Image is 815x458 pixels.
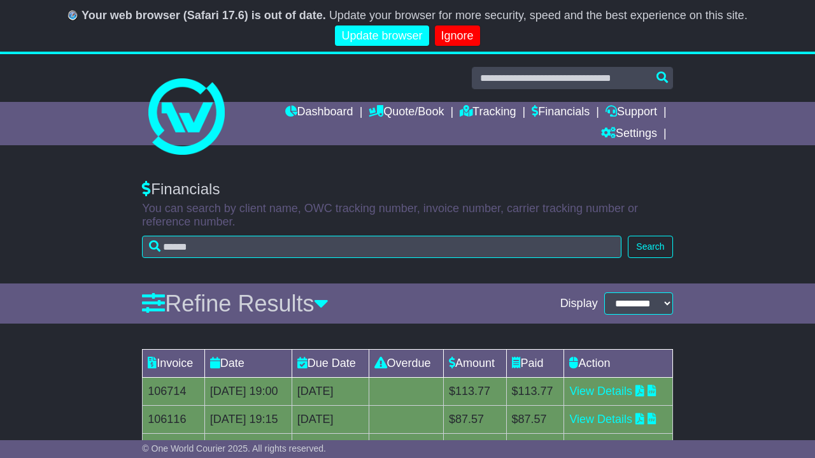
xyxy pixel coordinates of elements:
[335,25,429,47] a: Update browser
[506,406,564,434] td: $87.57
[204,350,292,378] td: Date
[506,350,564,378] td: Paid
[142,202,672,229] p: You can search by client name, OWC tracking number, invoice number, carrier tracking number or re...
[443,378,506,406] td: $113.77
[292,378,369,406] td: [DATE]
[81,9,326,22] b: Your web browser (Safari 17.6) is out of date.
[532,102,590,124] a: Financials
[204,406,292,434] td: [DATE] 19:15
[443,350,506,378] td: Amount
[285,102,353,124] a: Dashboard
[142,290,329,317] a: Refine Results
[369,350,443,378] td: Overdue
[506,378,564,406] td: $113.77
[628,236,672,258] button: Search
[569,385,632,397] a: View Details
[564,350,672,378] td: Action
[569,413,632,426] a: View Details
[560,297,598,311] span: Display
[143,378,204,406] td: 106714
[435,25,480,47] a: Ignore
[369,102,444,124] a: Quote/Book
[601,124,657,145] a: Settings
[460,102,516,124] a: Tracking
[443,406,506,434] td: $87.57
[292,406,369,434] td: [DATE]
[142,180,672,199] div: Financials
[329,9,748,22] span: Update your browser for more security, speed and the best experience on this site.
[143,350,204,378] td: Invoice
[204,378,292,406] td: [DATE] 19:00
[606,102,657,124] a: Support
[292,350,369,378] td: Due Date
[143,406,204,434] td: 106116
[142,443,326,454] span: © One World Courier 2025. All rights reserved.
